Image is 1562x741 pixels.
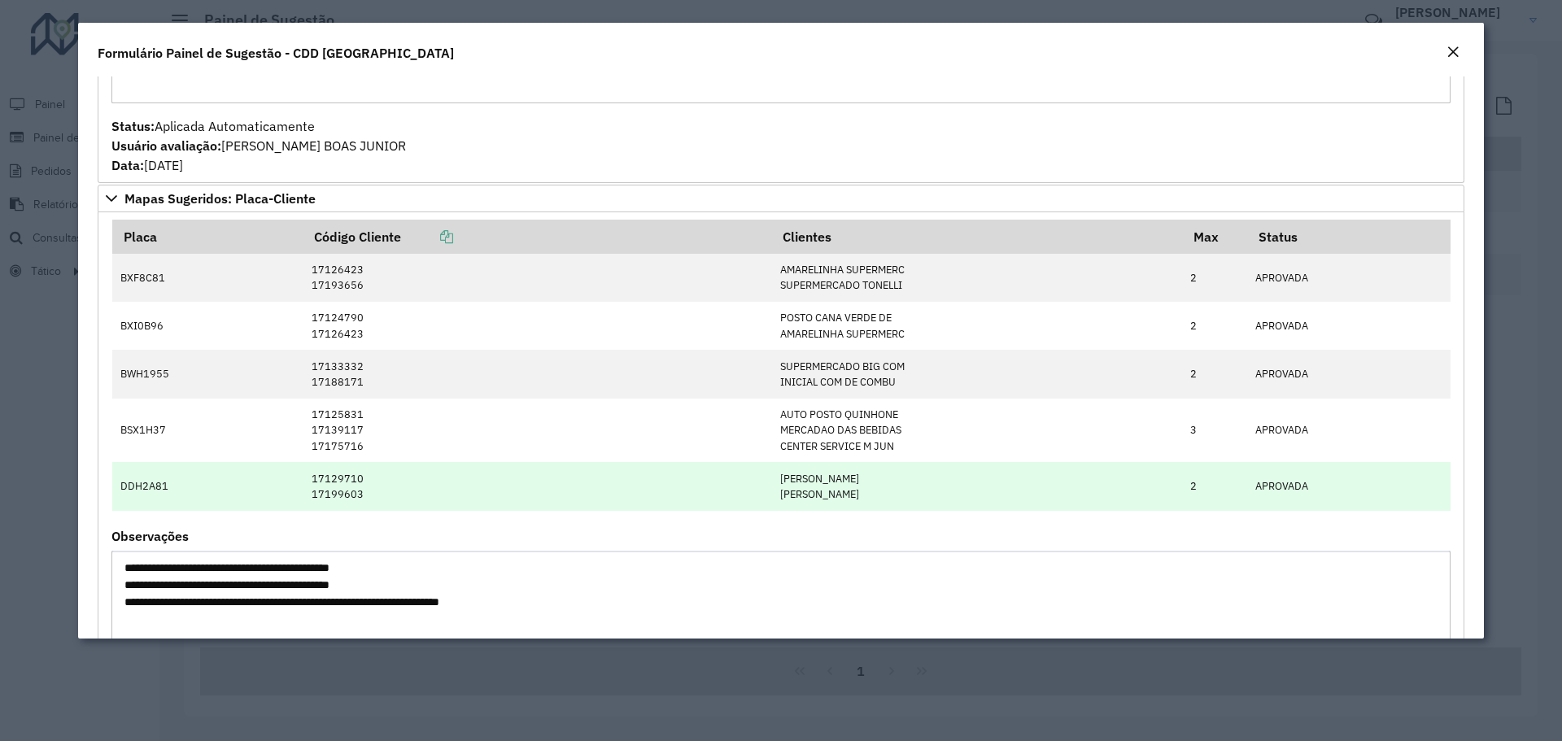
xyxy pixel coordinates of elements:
strong: Status: [111,118,155,134]
td: BSX1H37 [112,399,303,463]
a: Copiar [401,229,453,245]
td: 3 [1182,399,1247,463]
td: APROVADA [1247,350,1451,398]
td: BXF8C81 [112,254,303,302]
td: APROVADA [1247,462,1451,510]
th: Placa [112,220,303,254]
td: 2 [1182,462,1247,510]
em: Fechar [1446,46,1459,59]
td: AUTO POSTO QUINHONE MERCADAO DAS BEBIDAS CENTER SERVICE M JUN [771,399,1182,463]
label: Observações [111,526,189,546]
td: APROVADA [1247,399,1451,463]
td: 2 [1182,254,1247,302]
td: BXI0B96 [112,302,303,350]
button: Close [1442,42,1464,63]
td: AMARELINHA SUPERMERC SUPERMERCADO TONELLI [771,254,1182,302]
th: Clientes [771,220,1182,254]
a: Mapas Sugeridos: Placa-Cliente [98,185,1464,212]
td: [PERSON_NAME] [PERSON_NAME] [771,462,1182,510]
strong: Data: [111,157,144,173]
td: 17124790 17126423 [303,302,772,350]
td: APROVADA [1247,254,1451,302]
th: Status [1247,220,1451,254]
td: 17126423 17193656 [303,254,772,302]
th: Max [1182,220,1247,254]
td: BWH1955 [112,350,303,398]
h4: Formulário Painel de Sugestão - CDD [GEOGRAPHIC_DATA] [98,43,454,63]
span: Aplicada Automaticamente [PERSON_NAME] BOAS JUNIOR [DATE] [111,118,406,173]
td: APROVADA [1247,302,1451,350]
td: 2 [1182,350,1247,398]
td: 17129710 17199603 [303,462,772,510]
td: 17133332 17188171 [303,350,772,398]
td: POSTO CANA VERDE DE AMARELINHA SUPERMERC [771,302,1182,350]
td: DDH2A81 [112,462,303,510]
span: Mapas Sugeridos: Placa-Cliente [124,192,316,205]
strong: Usuário avaliação: [111,137,221,154]
td: SUPERMERCADO BIG COM INICIAL COM DE COMBU [771,350,1182,398]
th: Código Cliente [303,220,772,254]
td: 2 [1182,302,1247,350]
td: 17125831 17139117 17175716 [303,399,772,463]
